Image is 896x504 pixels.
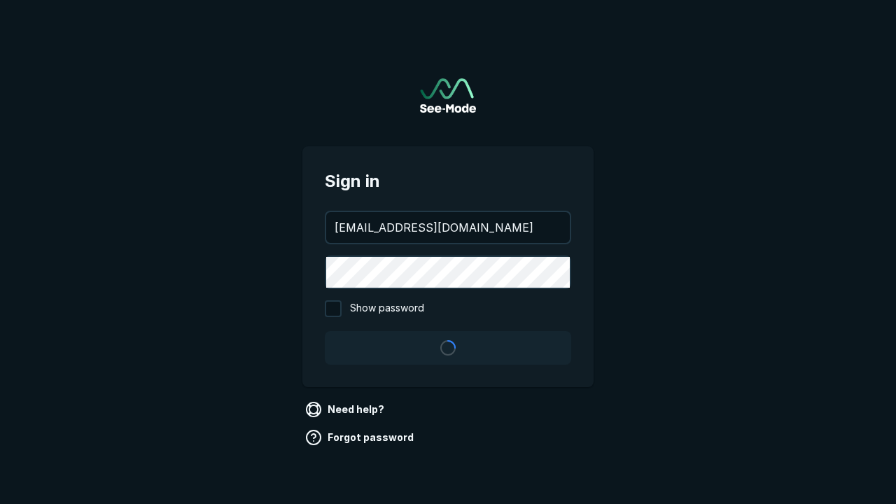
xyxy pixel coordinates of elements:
a: Go to sign in [420,78,476,113]
img: See-Mode Logo [420,78,476,113]
a: Forgot password [302,426,419,449]
span: Show password [350,300,424,317]
input: your@email.com [326,212,570,243]
a: Need help? [302,398,390,421]
span: Sign in [325,169,571,194]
